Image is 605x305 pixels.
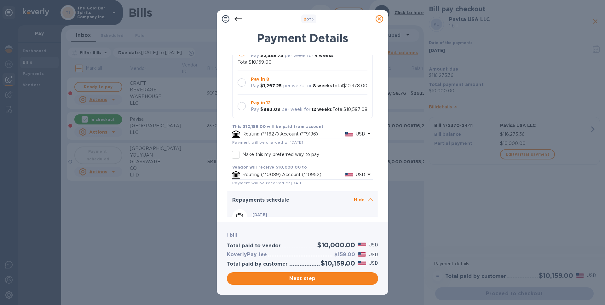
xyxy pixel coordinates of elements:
b: 1 bill [227,233,237,238]
span: Payment will be charged on [DATE] [232,140,303,145]
b: $883.09 [260,107,280,112]
h2: $10,000.00 [317,241,355,249]
img: USD [345,132,353,136]
h3: KoverlyPay fee [227,252,267,258]
h3: Repayments schedule [232,197,354,203]
span: 2 [304,17,306,21]
h3: Total paid by customer [227,261,288,267]
p: Pay [251,106,259,113]
h3: Total paid to vendor [227,243,281,249]
img: USD [358,243,366,247]
p: Routing (**0089) Account (**0952) [242,171,345,178]
b: Pay in 12 [251,100,271,105]
p: USD [356,171,365,178]
p: USD [369,260,378,267]
p: per week for [283,83,312,89]
h2: $10,159.00 [321,259,355,267]
b: 12 weeks [312,107,332,112]
p: per week for [282,106,310,113]
b: This $10,159.00 will be paid from account [232,124,323,129]
p: USD [369,242,378,248]
img: USD [358,252,366,257]
b: of 3 [304,17,314,21]
b: $1,297.25 [260,83,282,88]
p: Total $10,597.08 [332,106,367,113]
b: 4 weeks [314,53,333,58]
p: Total $10,159.00 [238,59,272,66]
img: USD [358,261,366,265]
b: Pay in 8 [251,77,269,82]
h3: $159.00 [334,252,355,258]
p: Make this my preferred way to pay [242,151,319,158]
span: Next step [232,275,373,282]
b: $2,539.75 [260,53,283,58]
p: Hide [354,196,373,204]
b: [DATE] [252,212,267,217]
p: USD [356,131,365,137]
h1: Payment Details [227,32,378,45]
p: Pay [251,83,259,89]
p: USD [369,251,378,258]
p: Routing (**1627) Account (**9196) [242,131,345,137]
p: Pay [251,52,259,59]
span: Payment will be received on [DATE] [232,181,304,185]
p: per week for [285,52,314,59]
img: USD [345,173,353,177]
button: Next step [227,272,378,285]
b: Vendor will receive $10,000.00 to [232,165,307,170]
p: Total $10,378.00 [332,83,367,89]
b: 8 weeks [313,83,332,88]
